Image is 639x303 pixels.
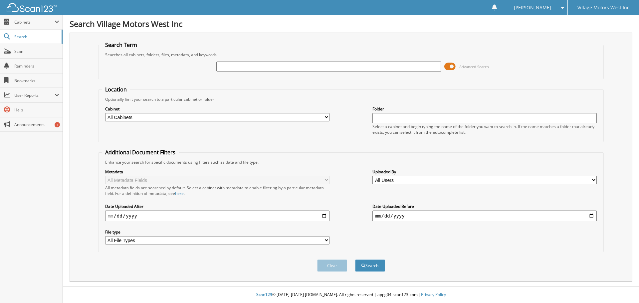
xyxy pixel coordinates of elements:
button: Clear [317,259,347,272]
label: Date Uploaded After [105,204,329,209]
div: © [DATE]-[DATE] [DOMAIN_NAME]. All rights reserved | appg04-scan123-com | [63,287,639,303]
span: Scan [14,49,59,54]
span: Announcements [14,122,59,127]
div: Searches all cabinets, folders, files, metadata, and keywords [102,52,600,58]
legend: Search Term [102,41,140,49]
div: 1 [55,122,60,127]
div: Enhance your search for specific documents using filters such as date and file type. [102,159,600,165]
legend: Location [102,86,130,93]
a: here [175,191,184,196]
h1: Search Village Motors West Inc [70,18,632,29]
span: Bookmarks [14,78,59,83]
input: end [372,211,597,221]
span: Advanced Search [459,64,489,69]
input: start [105,211,329,221]
label: Cabinet [105,106,329,112]
iframe: Chat Widget [606,271,639,303]
label: Uploaded By [372,169,597,175]
button: Search [355,259,385,272]
span: Search [14,34,58,40]
label: Folder [372,106,597,112]
span: User Reports [14,92,55,98]
span: Cabinets [14,19,55,25]
span: [PERSON_NAME] [514,6,551,10]
span: Scan123 [256,292,272,297]
img: scan123-logo-white.svg [7,3,57,12]
a: Privacy Policy [421,292,446,297]
span: Help [14,107,59,113]
label: File type [105,229,329,235]
legend: Additional Document Filters [102,149,179,156]
label: Date Uploaded Before [372,204,597,209]
label: Metadata [105,169,329,175]
div: All metadata fields are searched by default. Select a cabinet with metadata to enable filtering b... [105,185,329,196]
div: Select a cabinet and begin typing the name of the folder you want to search in. If the name match... [372,124,597,135]
span: Village Motors West Inc [577,6,629,10]
span: Reminders [14,63,59,69]
div: Optionally limit your search to a particular cabinet or folder [102,96,600,102]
